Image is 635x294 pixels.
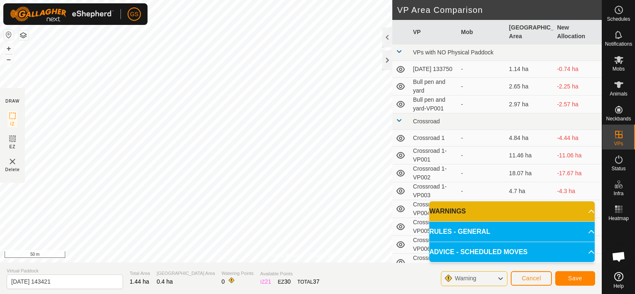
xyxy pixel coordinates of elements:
p-accordion-header: WARNINGS [429,201,595,221]
td: 11.46 ha [506,147,554,164]
span: Schedules [607,17,630,22]
span: RULES - GENERAL [429,227,490,237]
span: Heatmap [608,216,629,221]
span: 0 [222,278,225,285]
td: -4.44 ha [554,130,602,147]
button: Map Layers [18,30,28,40]
span: Cancel [522,275,541,282]
div: TOTAL [298,277,320,286]
h2: VP Area Comparison [397,5,602,15]
td: Crossroad 1-VP006 [410,236,458,254]
img: Gallagher Logo [10,7,114,22]
span: Crossroad [413,118,440,125]
td: 18.07 ha [506,164,554,182]
th: [GEOGRAPHIC_DATA] Area [506,20,554,44]
img: VP [7,157,17,167]
td: Crossroad 1-VP003 [410,182,458,200]
th: VP [410,20,458,44]
td: 7.87 ha [506,200,554,218]
button: + [4,44,14,54]
span: Watering Points [222,270,254,277]
td: Crossroad 1-VP007 [410,254,458,272]
button: Reset Map [4,30,14,40]
button: Save [555,271,595,286]
span: GS [130,10,138,19]
td: Crossroad 1-VP002 [410,164,458,182]
span: Notifications [605,42,632,47]
span: EZ [10,144,16,150]
span: Mobs [613,66,625,71]
span: Delete [5,167,20,173]
td: -2.57 ha [554,96,602,113]
div: - [461,151,502,160]
span: [GEOGRAPHIC_DATA] Area [157,270,215,277]
a: Privacy Policy [268,252,299,259]
span: Status [611,166,625,171]
button: Cancel [511,271,552,286]
span: 0.4 ha [157,278,173,285]
div: - [461,65,502,73]
span: VPs [614,141,623,146]
span: Infra [613,191,623,196]
td: Crossroad 1 [410,130,458,147]
span: Warning [455,275,476,282]
div: EZ [278,277,291,286]
td: 2.65 ha [506,78,554,96]
td: 4.7 ha [506,182,554,200]
td: Bull pen and yard-VP001 [410,96,458,113]
span: VPs with NO Physical Paddock [413,49,494,56]
span: Virtual Paddock [7,267,123,274]
a: Help [602,269,635,292]
td: -11.06 ha [554,147,602,164]
span: 1.44 ha [130,278,149,285]
th: New Allocation [554,20,602,44]
td: Crossroad 1-VP004 [410,200,458,218]
td: 4.84 ha [506,130,554,147]
span: Animals [610,91,628,96]
div: Open chat [606,244,631,269]
span: Save [568,275,582,282]
span: 21 [265,278,271,285]
span: Total Area [130,270,150,277]
td: Crossroad 1-VP001 [410,147,458,164]
div: IZ [260,277,271,286]
div: DRAW [5,98,20,104]
p-accordion-header: ADVICE - SCHEDULED MOVES [429,242,595,262]
div: - [461,100,502,109]
span: WARNINGS [429,206,466,216]
div: - [461,187,502,196]
span: 30 [284,278,291,285]
p-accordion-header: RULES - GENERAL [429,222,595,242]
td: -17.67 ha [554,164,602,182]
span: 37 [313,278,320,285]
td: 2.97 ha [506,96,554,113]
td: Crossroad 1-VP005 [410,218,458,236]
td: Bull pen and yard [410,78,458,96]
span: IZ [10,121,15,127]
td: -4.3 ha [554,182,602,200]
span: Neckbands [606,116,631,121]
td: [DATE] 133750 [410,61,458,78]
span: Available Points [260,270,319,277]
span: Help [613,284,624,289]
span: ADVICE - SCHEDULED MOVES [429,247,527,257]
td: -0.74 ha [554,61,602,78]
div: - [461,134,502,142]
td: 1.14 ha [506,61,554,78]
div: - [461,82,502,91]
th: Mob [458,20,506,44]
button: – [4,54,14,64]
a: Contact Us [309,252,334,259]
td: -2.25 ha [554,78,602,96]
div: - [461,169,502,178]
td: -7.47 ha [554,200,602,218]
